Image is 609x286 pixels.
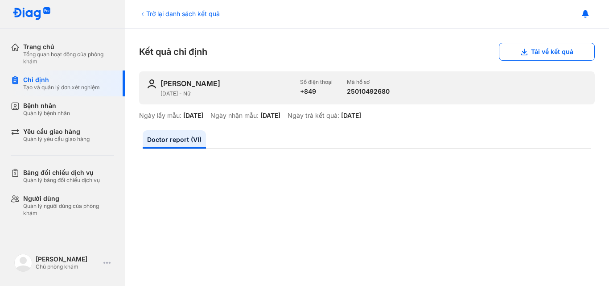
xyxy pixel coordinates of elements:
div: [DATE] - Nữ [160,90,293,97]
div: Mã hồ sơ [347,79,390,86]
div: Quản lý yêu cầu giao hàng [23,136,90,143]
div: Bảng đối chiếu dịch vụ [23,169,100,177]
div: Quản lý bảng đối chiếu dịch vụ [23,177,100,184]
div: Số điện thoại [300,79,333,86]
div: Kết quả chỉ định [139,43,595,61]
div: Trở lại danh sách kết quả [139,9,220,18]
div: Trang chủ [23,43,114,51]
div: Người dùng [23,195,114,203]
div: Quản lý người dùng của phòng khám [23,203,114,217]
img: user-icon [146,79,157,89]
div: +849 [300,87,333,95]
div: [PERSON_NAME] [160,79,220,88]
img: logo [14,254,32,272]
div: Tạo và quản lý đơn xét nghiệm [23,84,100,91]
div: Yêu cầu giao hàng [23,128,90,136]
div: Chỉ định [23,76,100,84]
div: Tổng quan hoạt động của phòng khám [23,51,114,65]
div: [DATE] [341,112,361,120]
img: logo [12,7,51,21]
div: Ngày lấy mẫu: [139,112,181,120]
div: [DATE] [260,112,280,120]
div: [PERSON_NAME] [36,255,100,263]
button: Tải về kết quả [499,43,595,61]
div: Quản lý bệnh nhân [23,110,70,117]
div: Bệnh nhân [23,102,70,110]
div: Chủ phòng khám [36,263,100,270]
div: Ngày nhận mẫu: [210,112,259,120]
div: Ngày trả kết quả: [288,112,339,120]
div: 25010492680 [347,87,390,95]
div: [DATE] [183,112,203,120]
a: Doctor report (VI) [143,130,206,149]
